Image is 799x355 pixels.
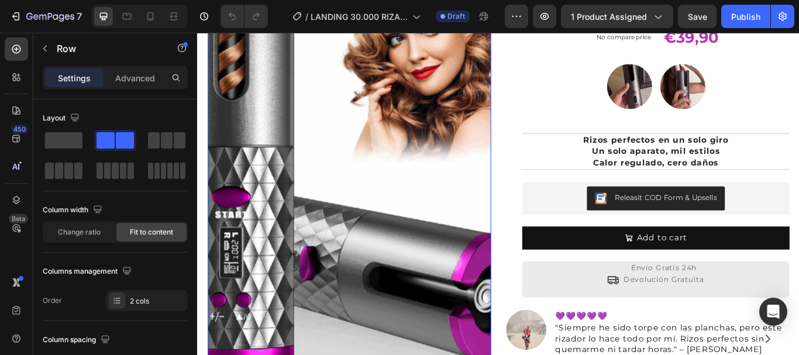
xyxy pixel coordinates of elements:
[43,295,62,306] div: Order
[130,296,185,306] div: 2 cols
[454,179,615,207] button: Releasit COD Form & Upsells
[43,264,134,280] div: Columns management
[487,186,605,198] div: Releasit COD Form & Upsells
[461,146,608,157] strong: Calor regulado, cero daños
[43,111,82,126] div: Layout
[506,268,582,279] span: Envío Gratis 24h
[378,226,690,253] button: Add to cart
[197,33,799,355] iframe: Design area
[447,11,465,22] span: Draft
[678,5,717,28] button: Save
[130,227,173,237] span: Fit to content
[721,5,770,28] button: Publish
[561,5,673,28] button: 1 product assigned
[688,12,707,22] span: Save
[759,298,787,326] div: Open Intercom Messenger
[221,5,268,28] div: Undo/Redo
[731,11,760,23] div: Publish
[311,11,408,23] span: LANDING 30.000 RIZADOR DE PELO
[43,202,105,218] div: Column width
[57,42,156,56] p: Row
[497,282,591,292] span: Devolución Gratuita
[460,132,609,143] strong: Un solo aparato, mil estilos
[465,2,529,9] p: No compare price
[512,233,571,246] div: Add to cart
[9,214,28,223] div: Beta
[11,125,28,134] div: 450
[539,36,592,89] img: gempages_579765324400821236-584ed628-29ed-4c9f-9e81-596018a0ceae.gif
[450,119,619,130] strong: Rizos perfectos en un solo giro
[305,11,308,23] span: /
[463,186,477,200] img: CKKYs5695_ICEAE=.webp
[58,227,101,237] span: Change ratio
[58,72,91,84] p: Settings
[477,36,530,89] img: gempages_579765324400821236-9971b6b3-c149-4fea-8fcc-42b54c5b4cbd.gif
[571,11,647,23] span: 1 product assigned
[43,332,112,348] div: Column spacing
[115,72,155,84] p: Advanced
[77,9,82,23] p: 7
[5,5,87,28] button: 7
